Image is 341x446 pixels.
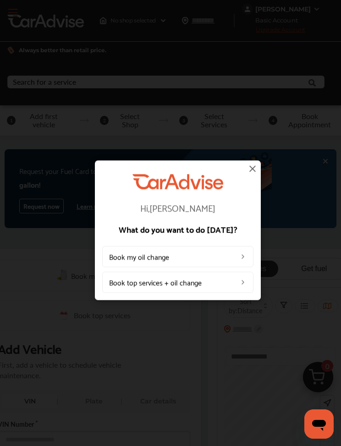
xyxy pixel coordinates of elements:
[304,409,334,439] iframe: Button to launch messaging window, conversation in progress
[247,163,258,174] img: close-icon.a004319c.svg
[102,203,253,212] p: Hi, [PERSON_NAME]
[102,272,253,293] a: Book top services + oil change
[102,246,253,267] a: Book my oil change
[239,253,247,261] img: left_arrow_icon.0f472efe.svg
[102,225,253,234] p: What do you want to do [DATE]?
[239,279,247,286] img: left_arrow_icon.0f472efe.svg
[132,174,223,189] img: CarAdvise Logo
